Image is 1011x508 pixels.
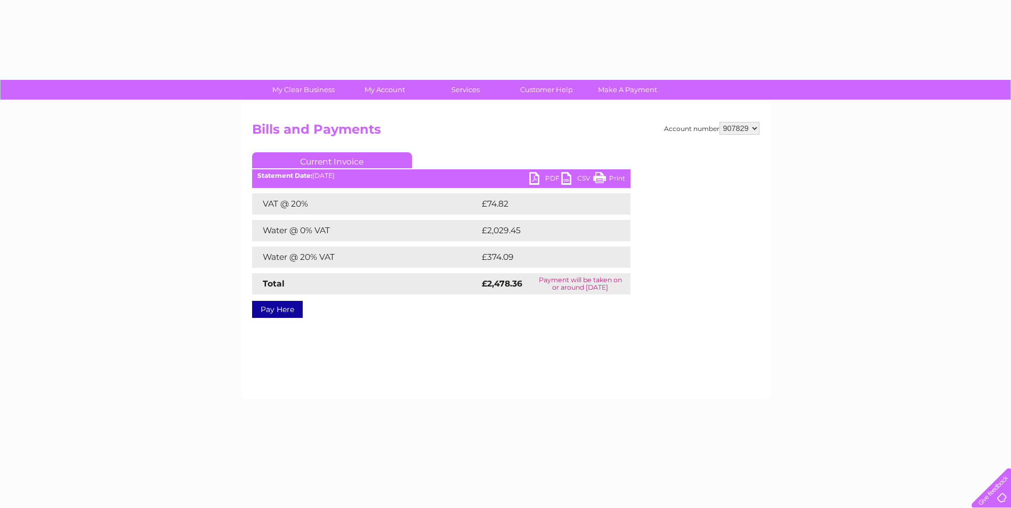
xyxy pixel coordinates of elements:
td: Water @ 0% VAT [252,220,479,241]
a: My Clear Business [260,80,347,100]
a: Services [422,80,509,100]
a: Pay Here [252,301,303,318]
a: Customer Help [503,80,591,100]
td: Water @ 20% VAT [252,247,479,268]
b: Statement Date: [257,171,312,179]
strong: Total [263,278,285,289]
a: Current Invoice [252,152,412,168]
div: [DATE] [252,172,630,179]
a: CSV [561,172,593,187]
td: £2,029.45 [479,220,614,241]
td: £374.09 [479,247,612,268]
div: Account number [664,122,759,135]
td: £74.82 [479,193,609,215]
td: Payment will be taken on or around [DATE] [530,273,630,294]
h2: Bills and Payments [252,122,759,142]
strong: £2,478.36 [482,278,522,289]
a: Make A Payment [584,80,672,100]
td: VAT @ 20% [252,193,479,215]
a: My Account [341,80,428,100]
a: Print [593,172,625,187]
a: PDF [529,172,561,187]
